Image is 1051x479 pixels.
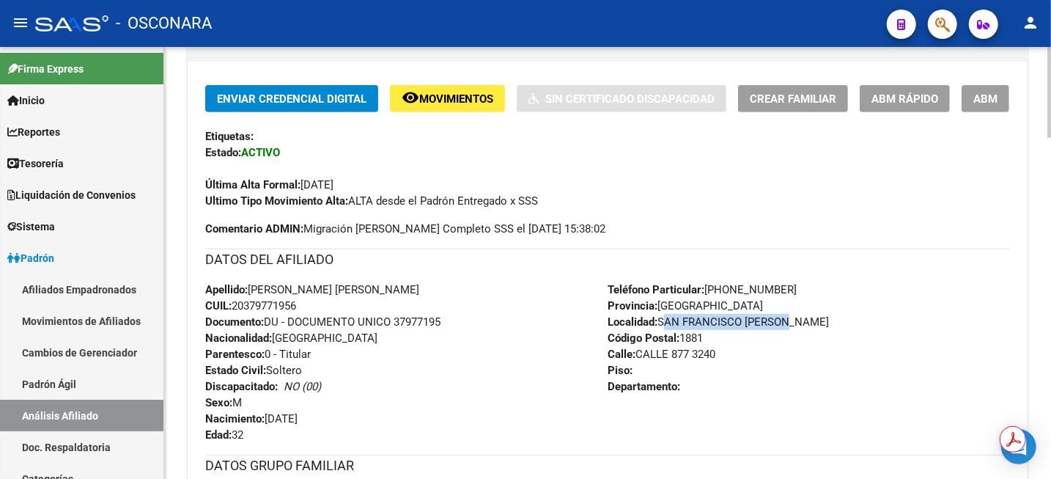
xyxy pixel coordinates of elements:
[205,315,440,329] span: DU - DOCUMENTO UNICO 37977195
[608,348,635,361] strong: Calle:
[738,85,848,112] button: Crear Familiar
[205,194,538,208] span: ALTA desde el Padrón Entregado x SSS
[205,130,254,143] strong: Etiquetas:
[205,456,1010,476] h3: DATOS GRUPO FAMILIAR
[205,146,241,159] strong: Estado:
[205,85,378,112] button: Enviar Credencial Digital
[871,92,938,106] span: ABM Rápido
[402,89,419,106] mat-icon: remove_red_eye
[205,412,298,425] span: [DATE]
[545,92,715,106] span: Sin Certificado Discapacidad
[7,92,45,109] span: Inicio
[205,194,348,208] strong: Ultimo Tipo Movimiento Alta:
[7,61,84,77] span: Firma Express
[390,85,505,112] button: Movimientos
[860,85,950,112] button: ABM Rápido
[205,221,605,237] span: Migración [PERSON_NAME] Completo SSS el [DATE] 15:38:02
[205,428,232,442] strong: Edad:
[608,348,715,361] span: CALLE 877 3240
[517,85,726,112] button: Sin Certificado Discapacidad
[608,332,679,345] strong: Código Postal:
[419,92,493,106] span: Movimientos
[608,299,763,312] span: [GEOGRAPHIC_DATA]
[7,156,64,172] span: Tesorería
[284,380,321,393] i: NO (00)
[608,299,657,312] strong: Provincia:
[205,428,243,442] span: 32
[608,364,633,377] strong: Piso:
[205,348,265,361] strong: Parentesco:
[205,348,311,361] span: 0 - Titular
[116,7,212,40] span: - OSCONARA
[12,14,29,32] mat-icon: menu
[205,178,333,191] span: [DATE]
[205,364,266,377] strong: Estado Civil:
[608,332,703,345] span: 1881
[608,315,657,329] strong: Localidad:
[608,283,797,296] span: [PHONE_NUMBER]
[205,396,232,409] strong: Sexo:
[7,124,60,140] span: Reportes
[750,92,836,106] span: Crear Familiar
[205,315,264,329] strong: Documento:
[608,283,704,296] strong: Teléfono Particular:
[205,283,248,296] strong: Apellido:
[241,146,280,159] strong: ACTIVO
[7,187,136,203] span: Liquidación de Convenios
[205,332,272,345] strong: Nacionalidad:
[205,299,232,312] strong: CUIL:
[205,396,242,409] span: M
[205,178,300,191] strong: Última Alta Formal:
[205,222,303,235] strong: Comentario ADMIN:
[608,380,680,393] strong: Departamento:
[7,250,54,266] span: Padrón
[205,299,296,312] span: 20379771956
[1022,14,1039,32] mat-icon: person
[205,380,278,393] strong: Discapacitado:
[7,219,55,235] span: Sistema
[973,92,997,106] span: ABM
[205,249,1010,270] h3: DATOS DEL AFILIADO
[205,283,419,296] span: [PERSON_NAME] [PERSON_NAME]
[608,315,829,329] span: SAN FRANCISCO [PERSON_NAME]
[205,332,377,345] span: [GEOGRAPHIC_DATA]
[205,412,265,425] strong: Nacimiento:
[205,364,302,377] span: Soltero
[962,85,1009,112] button: ABM
[217,92,366,106] span: Enviar Credencial Digital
